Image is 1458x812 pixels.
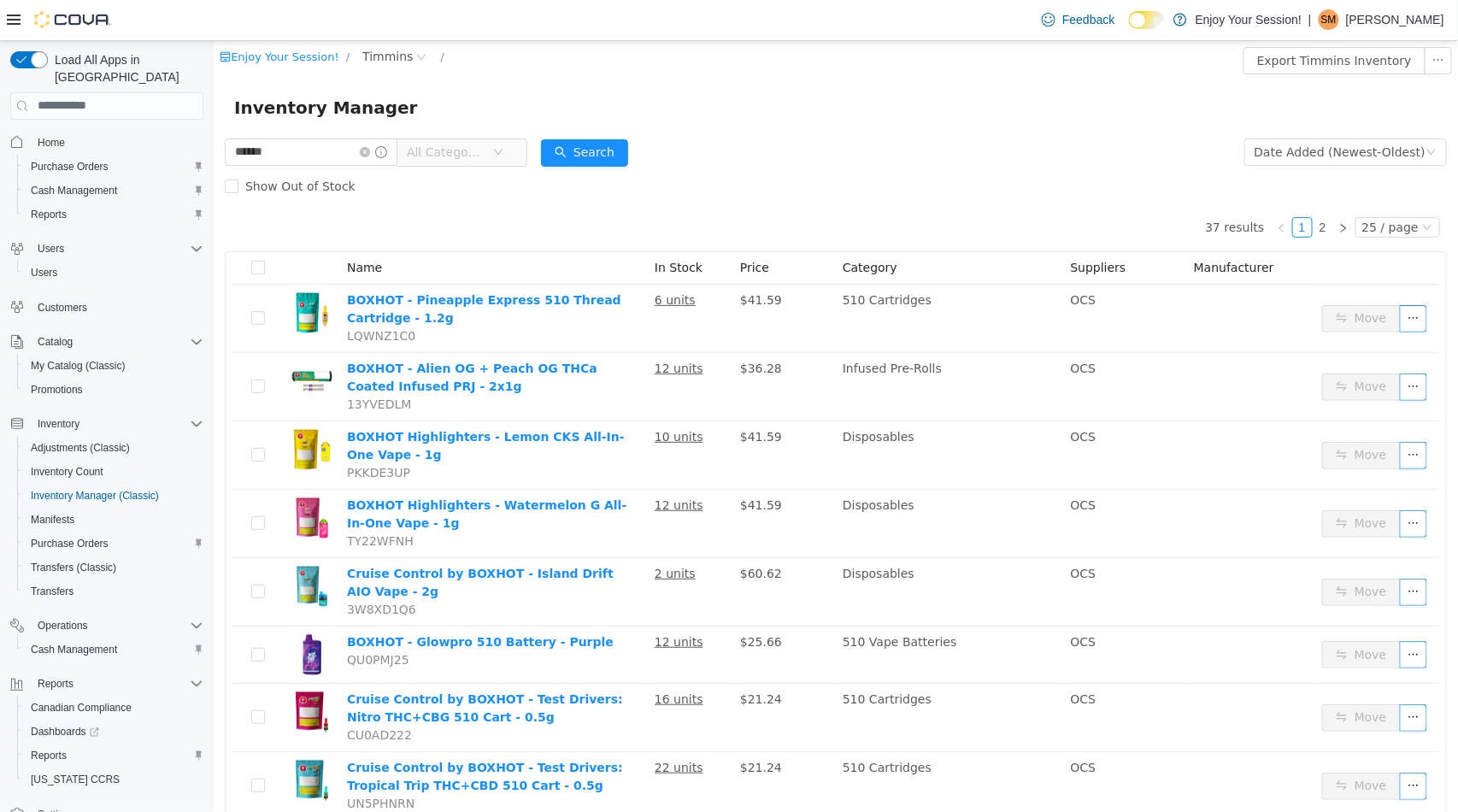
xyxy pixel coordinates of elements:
[77,250,120,293] img: BOXHOT - Pineapple Express 510 Thread Cartridge - 1.2g hero shot
[857,594,883,608] span: OCS
[31,332,203,352] span: Catalog
[1035,3,1121,37] a: Feedback
[77,718,120,761] img: Cruise Control by BOXHOT - Test Drivers: Tropical Trip THC+CBD 510 Cart - 0.5g hero shot
[17,556,210,580] button: Transfers (Classic)
[17,508,210,532] button: Manifests
[857,457,883,471] span: OCS
[526,720,568,733] span: $21.24
[622,643,850,711] td: 510 Cartridges
[17,532,210,556] button: Purchase Orders
[24,438,203,458] span: Adjustments (Classic)
[991,176,1050,197] li: 37 results
[38,677,73,691] span: Reports
[441,220,489,233] span: In Stock
[31,414,203,434] span: Inventory
[3,412,210,436] button: Inventory
[3,130,210,155] button: Home
[24,204,203,225] span: Reports
[17,768,210,791] button: [US_STATE] CCRS
[1063,182,1073,192] i: icon: left
[17,354,210,378] button: My Catalog (Classic)
[629,220,684,233] span: Category
[17,720,210,744] a: Dashboards
[17,638,210,662] button: Cash Management
[1108,332,1187,360] button: icon: swapMove
[441,252,482,266] u: 6 units
[1108,538,1187,565] button: icon: swapMove
[24,639,203,660] span: Cash Management
[77,592,120,635] img: BOXHOT - Glowpro 510 Battery - Purple hero shot
[1099,176,1120,197] li: 2
[133,687,198,701] span: CU0AD222
[31,160,109,174] span: Purchase Orders
[857,220,913,233] span: Suppliers
[1108,264,1187,291] button: icon: swapMove
[1108,469,1187,497] button: icon: swapMove
[1186,732,1214,759] button: icon: ellipsis
[133,457,413,489] a: BOXHOT Highlighters - Watermelon G All-In-One Vape - 1g
[3,295,210,320] button: Customers
[31,561,116,574] span: Transfers (Classic)
[133,720,409,751] a: Cruise Control by BOXHOT - Test Drivers: Tropical Trip THC+CBD 510 Cart - 0.5g
[31,414,86,434] button: Inventory
[24,438,137,458] a: Adjustments (Classic)
[24,156,115,177] a: Purchase Orders
[133,389,411,421] a: BOXHOT Highlighters - Lemon CKS All-In-One Vape - 1g
[21,53,215,80] span: Inventory Manager
[31,441,130,455] span: Adjustments (Classic)
[24,262,64,283] a: Users
[24,262,203,283] span: Users
[24,557,203,578] span: Transfers (Classic)
[24,180,124,201] a: Cash Management
[24,769,126,790] a: [US_STATE] CCRS
[24,380,203,400] span: Promotions
[17,378,210,402] button: Promotions
[622,449,850,517] td: Disposables
[31,725,99,738] span: Dashboards
[149,6,199,25] span: Timmins
[31,537,109,550] span: Purchase Orders
[31,359,126,373] span: My Catalog (Classic)
[133,526,400,557] a: Cruise Control by BOXHOT - Island Drift AIO Vape - 2g
[441,389,490,403] u: 10 units
[1319,9,1339,30] div: Shanon McLenaghan
[441,651,490,665] u: 16 units
[24,485,203,506] span: Inventory Manager (Classic)
[24,356,132,376] a: My Catalog (Classic)
[31,489,159,503] span: Inventory Manager (Classic)
[526,321,568,334] span: $36.28
[1149,177,1205,196] div: 25 / page
[1213,106,1223,118] i: icon: down
[1062,11,1114,28] span: Feedback
[31,184,117,197] span: Cash Management
[622,517,850,585] td: Disposables
[24,485,166,506] a: Inventory Manager (Classic)
[1108,401,1187,428] button: icon: swapMove
[1079,176,1099,197] li: 1
[1186,600,1214,627] button: icon: ellipsis
[24,745,203,766] span: Reports
[24,581,80,602] a: Transfers
[226,9,230,22] span: /
[1308,9,1312,30] p: |
[31,297,94,318] a: Customers
[193,103,271,120] span: All Categories
[24,533,115,554] a: Purchase Orders
[132,9,136,22] span: /
[1120,176,1140,197] li: Next Page
[3,330,210,354] button: Catalog
[17,179,210,203] button: Cash Management
[1129,11,1165,29] input: Dark Mode
[133,288,202,302] span: LQWNZ1C0
[622,244,850,312] td: 510 Cartridges
[203,11,213,21] i: icon: close-circle
[31,513,74,527] span: Manifests
[857,526,883,539] span: OCS
[1186,332,1214,360] button: icon: ellipsis
[622,380,850,449] td: Disposables
[1108,732,1187,759] button: icon: swapMove
[31,701,132,715] span: Canadian Compliance
[31,332,79,352] button: Catalog
[24,462,110,482] a: Inventory Count
[24,533,203,554] span: Purchase Orders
